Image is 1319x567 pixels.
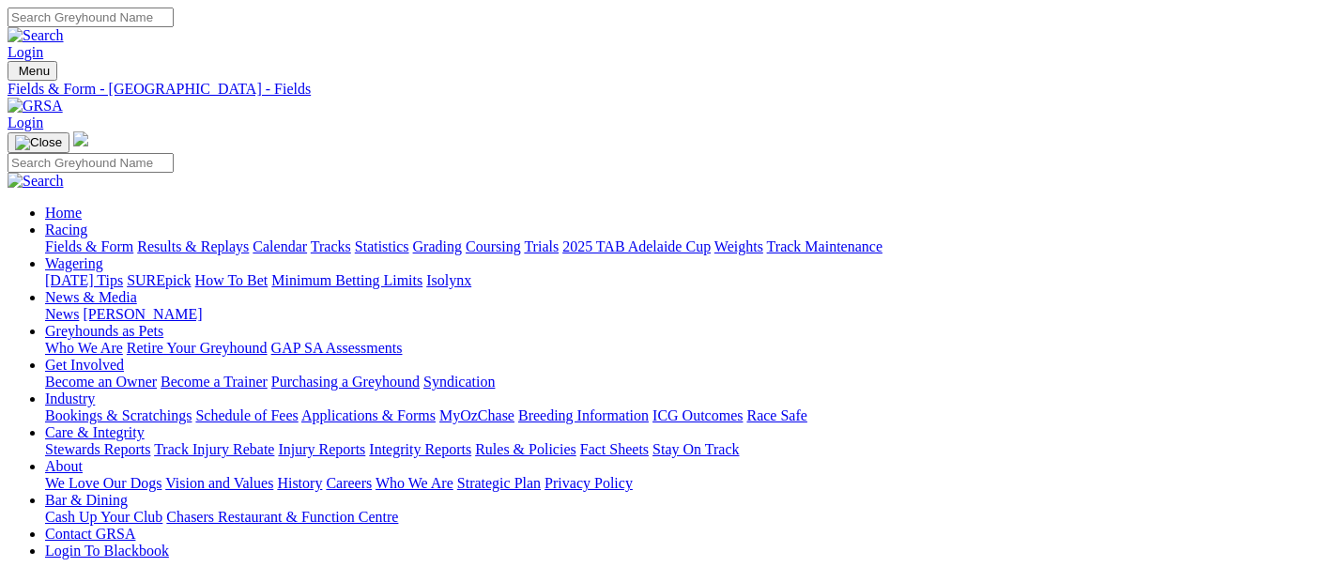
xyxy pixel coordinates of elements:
[8,98,63,115] img: GRSA
[301,407,436,423] a: Applications & Forms
[45,407,192,423] a: Bookings & Scratchings
[45,205,82,221] a: Home
[439,407,514,423] a: MyOzChase
[45,441,150,457] a: Stewards Reports
[45,272,1311,289] div: Wagering
[426,272,471,288] a: Isolynx
[165,475,273,491] a: Vision and Values
[253,238,307,254] a: Calendar
[45,340,123,356] a: Who We Are
[457,475,541,491] a: Strategic Plan
[271,374,420,390] a: Purchasing a Greyhound
[8,44,43,60] a: Login
[195,407,298,423] a: Schedule of Fees
[45,492,128,508] a: Bar & Dining
[466,238,521,254] a: Coursing
[45,238,133,254] a: Fields & Form
[161,374,268,390] a: Become a Trainer
[45,306,79,322] a: News
[154,441,274,457] a: Track Injury Rebate
[15,135,62,150] img: Close
[8,81,1311,98] a: Fields & Form - [GEOGRAPHIC_DATA] - Fields
[8,115,43,130] a: Login
[45,238,1311,255] div: Racing
[45,391,95,406] a: Industry
[369,441,471,457] a: Integrity Reports
[45,255,103,271] a: Wagering
[580,441,649,457] a: Fact Sheets
[45,475,1311,492] div: About
[83,306,202,322] a: [PERSON_NAME]
[73,131,88,146] img: logo-grsa-white.png
[137,238,249,254] a: Results & Replays
[524,238,559,254] a: Trials
[311,238,351,254] a: Tracks
[278,441,365,457] a: Injury Reports
[8,132,69,153] button: Toggle navigation
[8,61,57,81] button: Toggle navigation
[8,27,64,44] img: Search
[518,407,649,423] a: Breeding Information
[45,509,1311,526] div: Bar & Dining
[45,458,83,474] a: About
[8,8,174,27] input: Search
[271,272,422,288] a: Minimum Betting Limits
[277,475,322,491] a: History
[45,374,1311,391] div: Get Involved
[271,340,403,356] a: GAP SA Assessments
[423,374,495,390] a: Syndication
[166,509,398,525] a: Chasers Restaurant & Function Centre
[652,441,739,457] a: Stay On Track
[45,509,162,525] a: Cash Up Your Club
[19,64,50,78] span: Menu
[127,340,268,356] a: Retire Your Greyhound
[8,153,174,173] input: Search
[45,543,169,559] a: Login To Blackbook
[45,289,137,305] a: News & Media
[413,238,462,254] a: Grading
[45,222,87,238] a: Racing
[562,238,711,254] a: 2025 TAB Adelaide Cup
[45,323,163,339] a: Greyhounds as Pets
[746,407,806,423] a: Race Safe
[714,238,763,254] a: Weights
[45,475,161,491] a: We Love Our Dogs
[45,272,123,288] a: [DATE] Tips
[45,306,1311,323] div: News & Media
[8,173,64,190] img: Search
[45,357,124,373] a: Get Involved
[45,424,145,440] a: Care & Integrity
[544,475,633,491] a: Privacy Policy
[45,407,1311,424] div: Industry
[355,238,409,254] a: Statistics
[45,374,157,390] a: Become an Owner
[767,238,882,254] a: Track Maintenance
[376,475,453,491] a: Who We Are
[652,407,743,423] a: ICG Outcomes
[195,272,268,288] a: How To Bet
[45,526,135,542] a: Contact GRSA
[326,475,372,491] a: Careers
[127,272,191,288] a: SUREpick
[45,340,1311,357] div: Greyhounds as Pets
[45,441,1311,458] div: Care & Integrity
[475,441,576,457] a: Rules & Policies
